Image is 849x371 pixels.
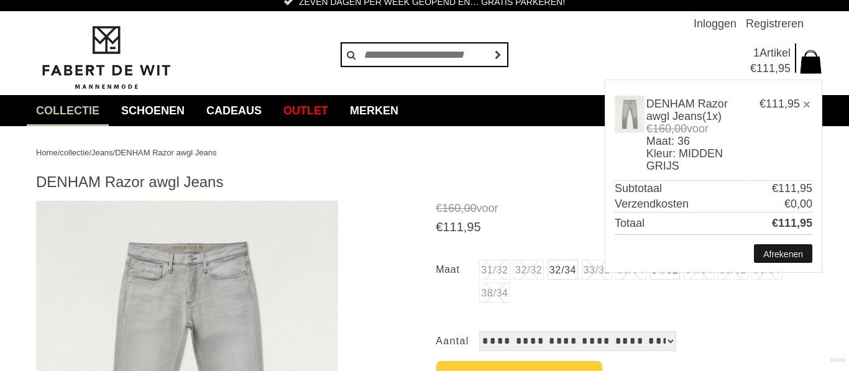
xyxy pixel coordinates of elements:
[797,198,800,210] span: ,
[548,260,578,280] a: 32/34
[772,182,778,195] span: €
[775,62,778,75] span: ,
[646,122,709,135] span: voor
[112,95,194,126] a: Schoenen
[115,148,216,157] a: DENHAM Razor awgl Jeans
[646,98,752,122] td: (1x)
[653,122,671,135] span: 160
[58,148,60,157] span: /
[756,62,775,75] span: 111
[646,98,728,122] a: DENHAM Razor awgl Jeans
[615,216,753,231] span: Totaal
[778,182,797,195] span: 111
[341,95,408,126] a: Merken
[803,98,810,111] a: ×
[750,62,756,75] span: €
[671,122,674,135] span: ,
[784,198,791,210] span: €
[760,98,766,110] span: €
[443,220,463,234] span: 111
[797,217,800,229] span: ,
[436,331,479,351] label: Aantal
[36,24,176,91] img: Fabert de Wit
[646,147,752,172] td: Kleur: MIDDEN GRIJS
[830,352,846,368] a: Divide
[694,11,737,36] a: Inloggen
[674,122,687,135] span: 00
[754,244,812,263] a: Afrekenen
[791,198,797,210] span: 0
[436,260,813,306] ul: Maat
[436,201,813,216] span: voor
[467,220,480,234] span: 95
[746,11,804,36] a: Registreren
[615,181,753,196] span: Subtotaal
[464,220,467,234] span: ,
[89,148,91,157] span: /
[797,182,800,195] span: ,
[772,217,778,229] span: €
[461,202,464,214] span: ,
[646,122,653,135] span: €
[60,148,89,157] a: collectie
[274,95,337,126] a: Outlet
[800,182,812,195] span: 95
[766,98,784,110] span: 111
[646,135,752,147] td: Maat: 36
[36,148,58,157] a: Home
[615,196,753,212] span: Verzendkosten
[36,173,813,191] h1: DENHAM Razor awgl Jeans
[436,220,443,234] span: €
[778,217,797,229] span: 111
[113,148,116,157] span: /
[197,95,271,126] a: Cadeaus
[753,47,760,59] span: 1
[800,198,812,210] span: 00
[464,202,476,214] span: 00
[442,202,461,214] span: 160
[760,47,791,59] span: Artikel
[800,217,812,229] span: 95
[27,95,109,126] a: collectie
[784,98,787,110] span: ,
[787,98,800,110] span: 95
[436,202,442,214] span: €
[778,62,791,75] span: 95
[732,45,822,76] a: 1Artikel €111,95
[91,148,113,157] a: Jeans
